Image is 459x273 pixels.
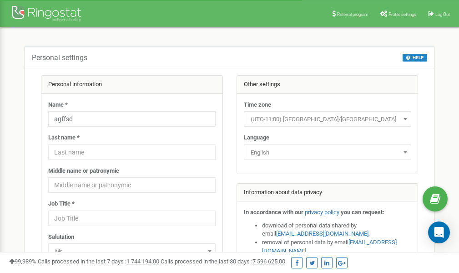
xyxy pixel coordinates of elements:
span: Referral program [337,12,368,17]
span: Mr. [51,245,212,258]
input: Job Title [48,211,216,226]
li: download of personal data shared by email , [262,221,411,238]
u: 7 596 625,00 [252,258,285,265]
label: Middle name or patronymic [48,167,119,175]
label: Salutation [48,233,74,242]
span: English [244,144,411,160]
label: Last name * [48,134,80,142]
input: Name [48,111,216,127]
span: Log Out [435,12,450,17]
input: Last name [48,144,216,160]
label: Job Title * [48,200,75,208]
a: [EMAIL_ADDRESS][DOMAIN_NAME] [276,230,368,237]
strong: In accordance with our [244,209,303,216]
strong: you can request: [341,209,384,216]
h5: Personal settings [32,54,87,62]
label: Language [244,134,269,142]
span: (UTC-11:00) Pacific/Midway [247,113,408,126]
span: Calls processed in the last 7 days : [38,258,159,265]
span: Calls processed in the last 30 days : [161,258,285,265]
div: Personal information [41,76,222,94]
div: Open Intercom Messenger [428,221,450,243]
li: removal of personal data by email , [262,238,411,255]
span: 99,989% [9,258,36,265]
span: (UTC-11:00) Pacific/Midway [244,111,411,127]
label: Time zone [244,101,271,109]
span: Profile settings [388,12,416,17]
span: Mr. [48,243,216,259]
span: English [247,146,408,159]
button: HELP [403,54,427,62]
label: Name * [48,101,68,109]
a: privacy policy [305,209,339,216]
u: 1 744 194,00 [126,258,159,265]
div: Other settings [237,76,418,94]
input: Middle name or patronymic [48,177,216,193]
div: Information about data privacy [237,184,418,202]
